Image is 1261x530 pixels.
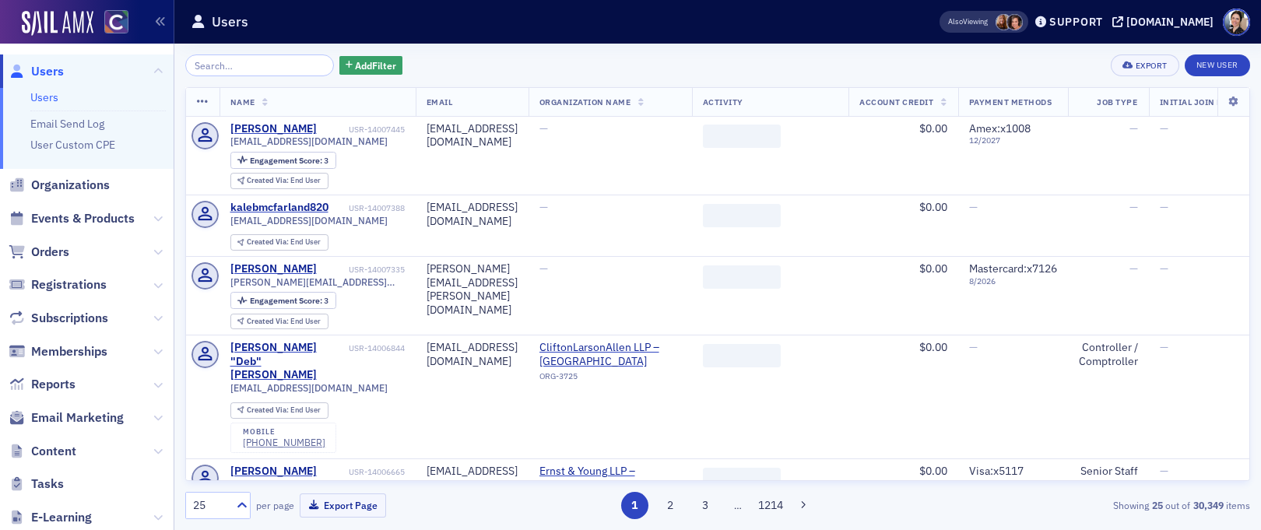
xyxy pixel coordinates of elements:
a: [PHONE_NUMBER] [243,437,325,448]
div: Controller / Comptroller [1079,341,1138,368]
span: Initial Join Date [1160,97,1238,107]
a: Memberships [9,343,107,360]
a: Reports [9,376,76,393]
div: Engagement Score: 3 [230,292,336,309]
span: — [1160,340,1168,354]
span: ‌ [703,204,781,227]
a: Registrations [9,276,107,293]
a: User Custom CPE [30,138,115,152]
a: Content [9,443,76,460]
span: Engagement Score : [250,295,324,306]
div: [PERSON_NAME] "Deb" [PERSON_NAME] [230,341,346,382]
span: … [727,498,749,512]
div: Created Via: End User [230,402,328,419]
div: [EMAIL_ADDRESS][DOMAIN_NAME] [427,122,518,149]
div: USR-14007335 [319,265,405,275]
span: Content [31,443,76,460]
a: Users [9,63,64,80]
span: [PERSON_NAME][EMAIL_ADDRESS][PERSON_NAME][DOMAIN_NAME] [230,276,405,288]
span: Email Marketing [31,409,124,426]
div: Engagement Score: 3 [230,152,336,169]
div: Export [1136,61,1168,70]
span: — [539,200,548,214]
a: SailAMX [22,11,93,36]
span: Add Filter [355,58,396,72]
span: Amex : x1008 [969,121,1031,135]
span: $0.00 [919,121,947,135]
div: [EMAIL_ADDRESS][DOMAIN_NAME] [427,341,518,368]
div: End User [247,318,321,326]
div: 3 [250,297,328,305]
span: 8 / 2026 [969,276,1057,286]
button: 1 [621,492,648,519]
button: [DOMAIN_NAME] [1112,16,1219,27]
span: Created Via : [247,237,290,247]
a: Orders [9,244,69,261]
span: — [539,261,548,276]
span: $0.00 [919,200,947,214]
span: — [1160,200,1168,214]
span: E-Learning [31,509,92,526]
div: Senior Staff Accountant [1079,465,1138,492]
button: Export [1111,54,1178,76]
button: 3 [692,492,719,519]
a: Organizations [9,177,110,194]
div: [PERSON_NAME][EMAIL_ADDRESS][PERSON_NAME][DOMAIN_NAME] [427,262,518,317]
span: ‌ [703,265,781,289]
span: Created Via : [247,175,290,185]
div: USR-14006844 [349,343,405,353]
span: Sheila Duggan [996,14,1012,30]
button: 2 [656,492,683,519]
span: Account Credit [859,97,933,107]
button: 1214 [757,492,785,519]
label: per page [256,498,294,512]
div: kalebmcfarland820 [230,201,328,215]
span: Job Type [1097,97,1137,107]
span: $0.00 [919,464,947,478]
a: Ernst & Young LLP – [GEOGRAPHIC_DATA] – EY [539,465,681,492]
strong: 30,349 [1190,498,1226,512]
span: $0.00 [919,261,947,276]
span: — [1129,200,1138,214]
button: Export Page [300,493,386,518]
h1: Users [212,12,248,31]
span: Name [230,97,255,107]
span: Profile [1223,9,1250,36]
span: Registrations [31,276,107,293]
input: Search… [185,54,334,76]
span: $0.00 [919,340,947,354]
a: E-Learning [9,509,92,526]
span: — [1160,464,1168,478]
div: ORG-3725 [539,371,681,387]
div: 25 [193,497,227,514]
span: 2 / 2030 [969,479,1057,489]
div: 3 [250,156,328,165]
span: [EMAIL_ADDRESS][DOMAIN_NAME] [230,479,388,490]
div: End User [247,238,321,247]
span: — [1160,261,1168,276]
span: [EMAIL_ADDRESS][DOMAIN_NAME] [230,215,388,226]
span: 12 / 2027 [969,135,1057,146]
span: [EMAIL_ADDRESS][DOMAIN_NAME] [230,135,388,147]
span: Reports [31,376,76,393]
button: AddFilter [339,56,403,75]
span: Subscriptions [31,310,108,327]
a: [PERSON_NAME] [230,122,317,136]
div: Created Via: End User [230,314,328,330]
span: Ernst & Young LLP – Denver – EY [539,465,681,492]
div: Showing out of items [906,498,1250,512]
span: Organization Name [539,97,631,107]
span: CliftonLarsonAllen LLP – Greenwood Village [539,341,681,368]
span: — [1129,261,1138,276]
a: [PERSON_NAME] [230,262,317,276]
span: [EMAIL_ADDRESS][DOMAIN_NAME] [230,382,388,394]
span: Organizations [31,177,110,194]
div: End User [247,177,321,185]
a: [PERSON_NAME] [230,465,317,479]
a: Events & Products [9,210,135,227]
span: — [969,340,978,354]
div: Created Via: End User [230,234,328,251]
span: ‌ [703,344,781,367]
